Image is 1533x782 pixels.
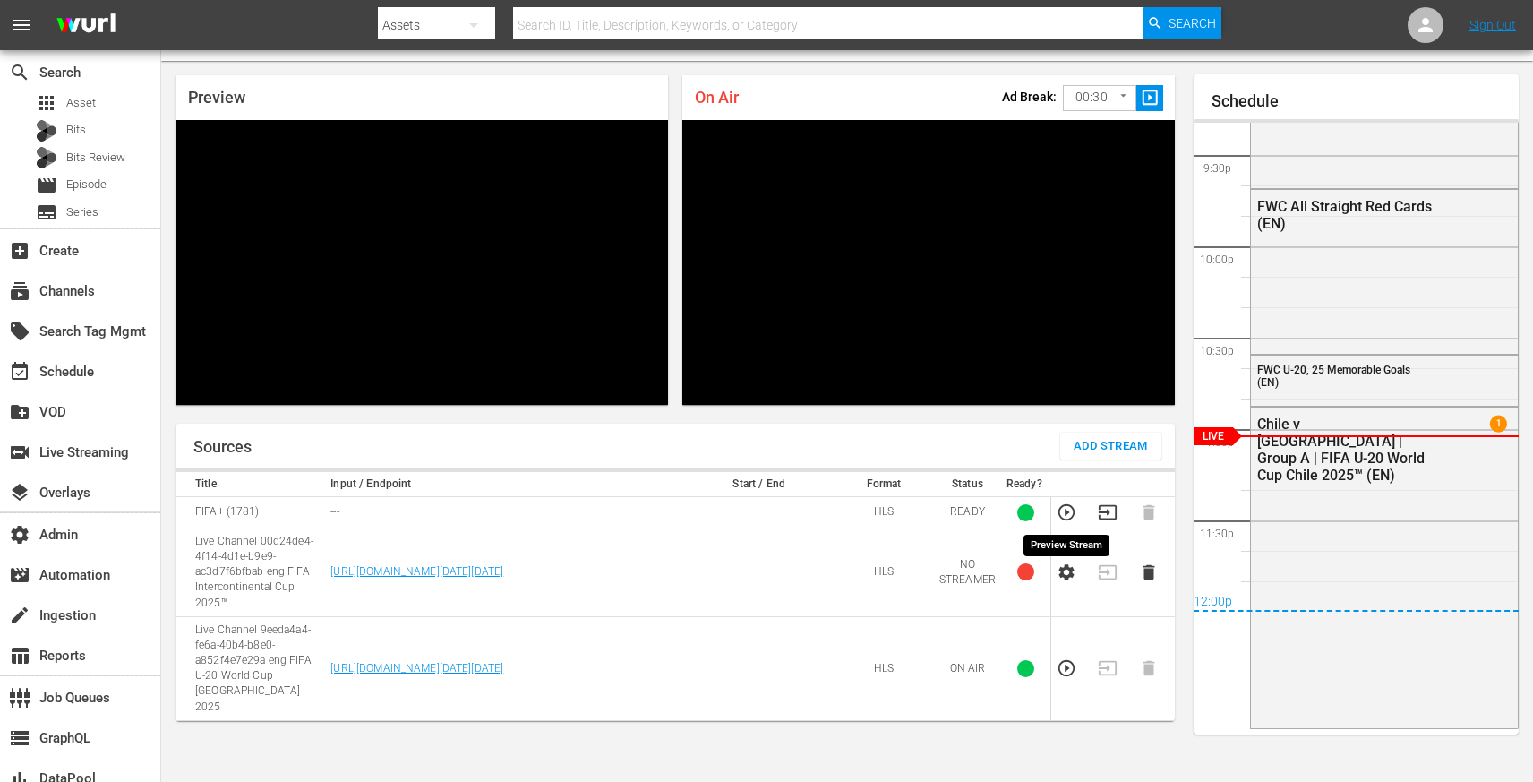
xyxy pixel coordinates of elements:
[934,616,1001,720] td: ON AIR
[1140,88,1160,108] span: slideshow_sharp
[176,528,325,617] td: Live Channel 00d24de4-4f14-4d1e-b9e9-ac3d7f6bfbab eng FIFA Intercontinental Cup 2025™
[834,497,934,528] td: HLS
[684,472,834,497] th: Start / End
[9,645,30,666] span: Reports
[1098,503,1118,522] button: Transition
[188,88,245,107] span: Preview
[1490,416,1507,433] span: 1
[66,176,107,193] span: Episode
[1063,81,1136,115] div: 00:30
[176,616,325,720] td: Live Channel 9eeda4a4-fe6a-40b4-b8e0-a852f4e7e29a eng FIFA U-20 World Cup [GEOGRAPHIC_DATA] 2025
[9,240,30,262] span: Create
[66,94,96,112] span: Asset
[9,482,30,503] span: Overlays
[1001,472,1051,497] th: Ready?
[9,605,30,626] span: Ingestion
[9,687,30,709] span: Job Queues
[1257,416,1433,484] div: Chile v [GEOGRAPHIC_DATA] | Group A | FIFA U-20 World Cup Chile 2025™ (EN)
[66,203,98,221] span: Series
[1002,90,1057,104] p: Ad Break:
[1212,92,1519,110] h1: Schedule
[934,528,1001,617] td: NO STREAMER
[834,472,934,497] th: Format
[66,121,86,139] span: Bits
[695,88,739,107] span: On Air
[1469,18,1516,32] a: Sign Out
[9,280,30,302] span: Channels
[9,401,30,423] span: VOD
[193,438,252,456] h1: Sources
[1074,436,1148,457] span: Add Stream
[325,497,684,528] td: ---
[176,120,668,405] div: Video Player
[9,442,30,463] span: Live Streaming
[36,120,57,142] div: Bits
[11,14,32,36] span: menu
[325,472,684,497] th: Input / Endpoint
[176,497,325,528] td: FIFA+ (1781)
[176,472,325,497] th: Title
[9,524,30,546] span: Admin
[1257,364,1410,389] span: FWC U-20, 25 Memorable Goals (EN)
[1143,7,1221,39] button: Search
[682,120,1175,405] div: Video Player
[36,92,57,114] span: Asset
[1194,594,1519,612] div: 12:00p
[1057,563,1076,582] button: Configure
[934,497,1001,528] td: READY
[9,361,30,382] span: Schedule
[1060,433,1161,460] button: Add Stream
[1169,7,1216,39] span: Search
[36,175,57,196] span: Episode
[9,321,30,342] span: Search Tag Mgmt
[43,4,129,47] img: ans4CAIJ8jUAAAAAAAAAAAAAAAAAAAAAAAAgQb4GAAAAAAAAAAAAAAAAAAAAAAAAJMjXAAAAAAAAAAAAAAAAAAAAAAAAgAT5G...
[36,202,57,223] span: Series
[834,528,934,617] td: HLS
[1057,658,1076,678] button: Preview Stream
[66,149,125,167] span: Bits Review
[834,616,934,720] td: HLS
[9,564,30,586] span: Automation
[330,565,503,578] a: [URL][DOMAIN_NAME][DATE][DATE]
[1139,563,1159,582] button: Delete
[36,147,57,168] div: Bits Review
[330,662,503,675] a: [URL][DOMAIN_NAME][DATE][DATE]
[934,472,1001,497] th: Status
[9,62,30,83] span: Search
[9,727,30,749] span: GraphQL
[1257,198,1433,232] div: FWC All Straight Red Cards (EN)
